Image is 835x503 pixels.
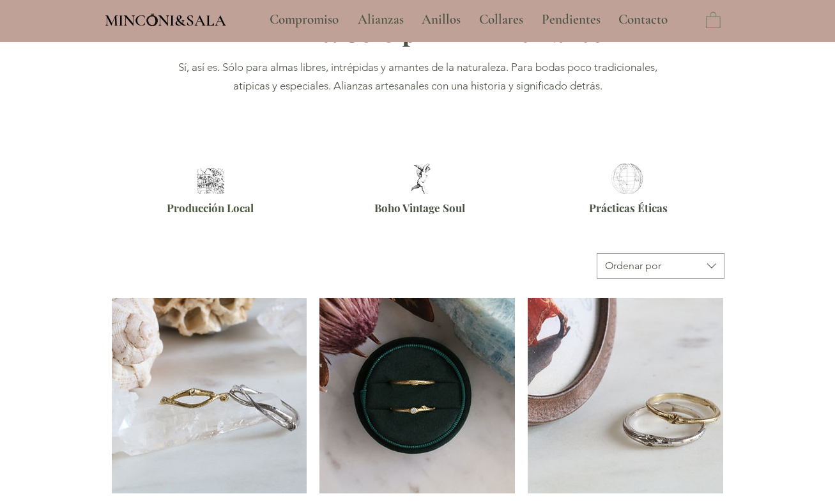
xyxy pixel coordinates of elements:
[605,259,661,273] div: Ordenar por
[194,168,227,194] img: Alianzas artesanales Barcelona
[608,164,647,194] img: Alianzas éticas
[473,4,530,36] p: Collares
[235,4,703,36] nav: Sitio
[589,201,668,215] span: Prácticas Éticas
[351,4,410,36] p: Alianzas
[612,4,674,36] p: Contacto
[415,4,467,36] p: Anillos
[374,201,465,215] span: Boho Vintage Soul
[263,4,345,36] p: Compromiso
[178,61,657,92] span: Sí, así es. Sólo para almas libres, intrépidas y amantes de la naturaleza. Para bodas poco tradic...
[260,4,348,36] a: Compromiso
[348,4,412,36] a: Alianzas
[609,4,678,36] a: Contacto
[532,4,609,36] a: Pendientes
[412,4,470,36] a: Anillos
[167,201,254,215] span: Producción Local
[105,8,226,29] a: MINCONI&SALA
[401,164,440,194] img: Alianzas Boho Barcelona
[535,4,607,36] p: Pendientes
[105,11,226,30] span: MINCONI&SALA
[147,13,158,26] img: Minconi Sala
[470,4,532,36] a: Collares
